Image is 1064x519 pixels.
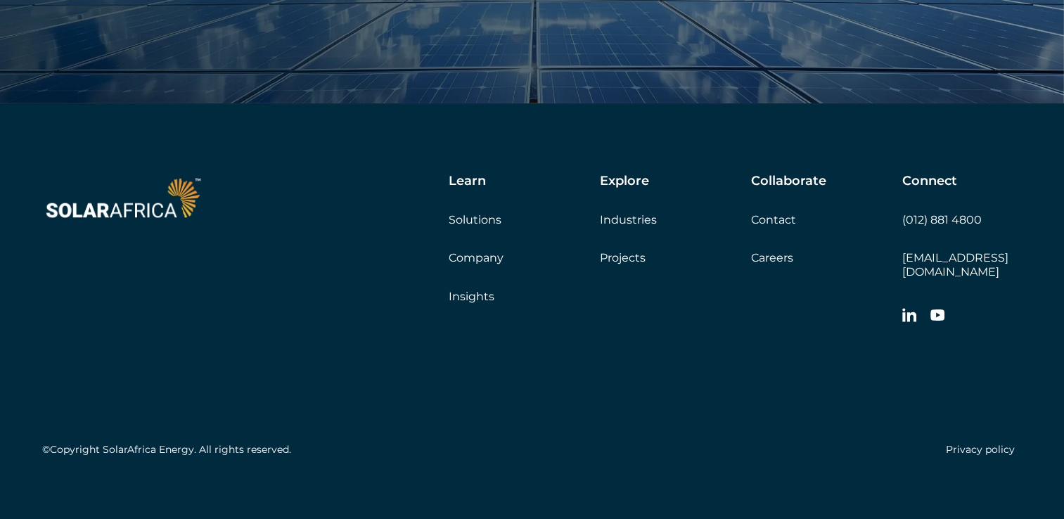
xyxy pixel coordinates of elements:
[751,174,826,189] h5: Collaborate
[449,174,486,189] h5: Learn
[600,213,657,226] a: Industries
[449,213,501,226] a: Solutions
[600,174,649,189] h5: Explore
[449,251,504,264] a: Company
[946,443,1015,456] a: Privacy policy
[902,174,957,189] h5: Connect
[449,290,494,303] a: Insights
[902,251,1008,278] a: [EMAIL_ADDRESS][DOMAIN_NAME]
[751,251,793,264] a: Careers
[902,213,982,226] a: (012) 881 4800
[42,444,291,456] h5: ©Copyright SolarAfrica Energy. All rights reserved.
[600,251,646,264] a: Projects
[751,213,796,226] a: Contact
